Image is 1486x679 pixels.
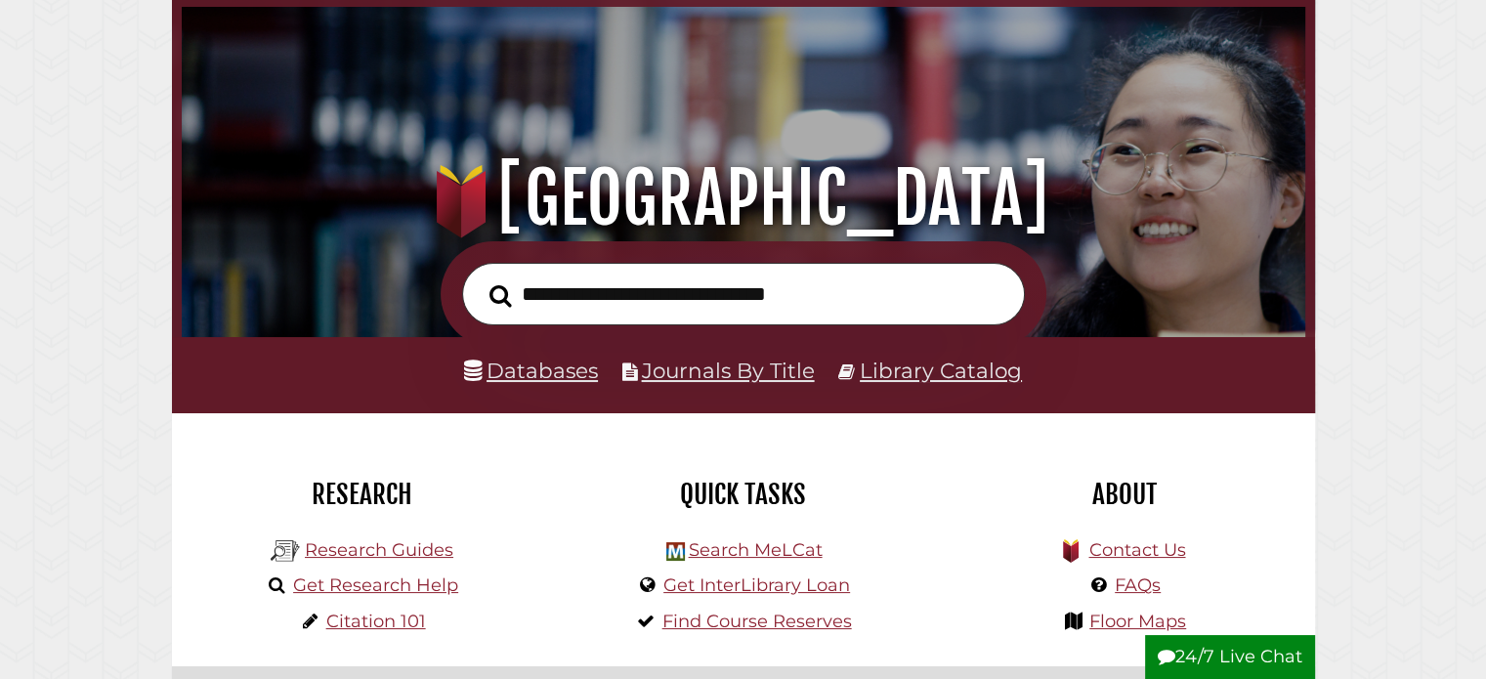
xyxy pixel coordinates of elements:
[642,358,815,383] a: Journals By Title
[203,155,1282,241] h1: [GEOGRAPHIC_DATA]
[860,358,1022,383] a: Library Catalog
[662,611,852,632] a: Find Course Reserves
[293,574,458,596] a: Get Research Help
[949,478,1300,511] h2: About
[489,283,512,307] i: Search
[1115,574,1161,596] a: FAQs
[187,478,538,511] h2: Research
[1088,539,1185,561] a: Contact Us
[568,478,919,511] h2: Quick Tasks
[666,542,685,561] img: Hekman Library Logo
[464,358,598,383] a: Databases
[271,536,300,566] img: Hekman Library Logo
[305,539,453,561] a: Research Guides
[326,611,426,632] a: Citation 101
[1089,611,1186,632] a: Floor Maps
[663,574,850,596] a: Get InterLibrary Loan
[688,539,822,561] a: Search MeLCat
[480,278,522,313] button: Search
